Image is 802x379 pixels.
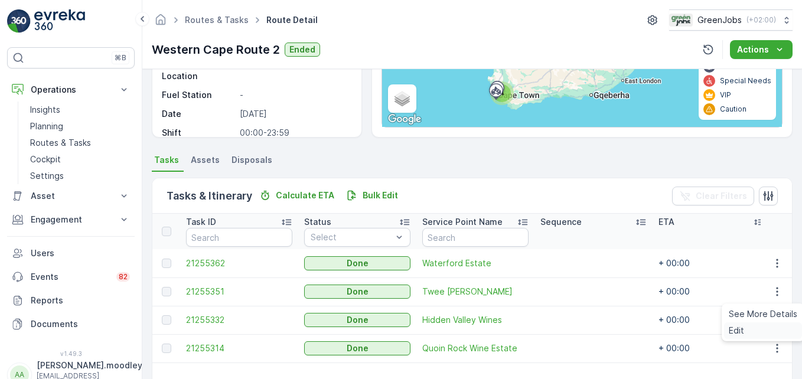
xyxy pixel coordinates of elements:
[186,257,292,269] a: 21255362
[7,78,135,102] button: Operations
[162,58,235,82] p: Disposal Location
[37,360,142,371] p: [PERSON_NAME].moodley
[30,137,91,149] p: Routes & Tasks
[672,187,754,205] button: Clear Filters
[162,315,171,325] div: Toggle Row Selected
[422,314,529,326] a: Hidden Valley Wines
[697,14,742,26] p: GreenJobs
[167,188,252,204] p: Tasks & Itinerary
[154,18,167,28] a: Homepage
[7,289,135,312] a: Reports
[240,108,350,120] p: [DATE]
[186,216,216,228] p: Task ID
[729,325,744,336] span: Edit
[422,228,529,247] input: Search
[154,154,179,166] span: Tasks
[25,118,135,135] a: Planning
[7,265,135,289] a: Events82
[285,43,320,57] button: Ended
[25,135,135,151] a: Routes & Tasks
[162,108,235,120] p: Date
[347,257,369,269] p: Done
[7,312,135,336] a: Documents
[115,53,126,63] p: ⌘B
[658,216,674,228] p: ETA
[34,9,85,33] img: logo_light-DOdMpM7g.png
[304,313,410,327] button: Done
[31,84,111,96] p: Operations
[7,9,31,33] img: logo
[186,286,292,298] a: 21255351
[669,14,693,27] img: Green_Jobs_Logo.png
[162,259,171,268] div: Toggle Row Selected
[720,76,771,86] p: Special Needs
[31,318,130,330] p: Documents
[185,15,249,25] a: Routes & Tasks
[730,40,793,59] button: Actions
[347,342,369,354] p: Done
[7,350,135,357] span: v 1.49.3
[25,168,135,184] a: Settings
[30,104,60,116] p: Insights
[31,190,111,202] p: Asset
[7,184,135,208] button: Asset
[31,295,130,306] p: Reports
[304,256,410,270] button: Done
[720,104,746,114] p: Caution
[232,154,272,166] span: Disposals
[30,153,61,165] p: Cockpit
[696,190,747,202] p: Clear Filters
[162,89,235,101] p: Fuel Station
[30,170,64,182] p: Settings
[186,314,292,326] a: 21255332
[31,271,109,283] p: Events
[304,285,410,299] button: Done
[720,90,731,100] p: VIP
[186,228,292,247] input: Search
[341,188,403,202] button: Bulk Edit
[746,15,776,25] p: ( +02:00 )
[385,112,424,127] img: Google
[186,342,292,354] a: 21255314
[31,247,130,259] p: Users
[276,189,334,201] p: Calculate ETA
[119,272,128,282] p: 82
[653,277,771,306] td: + 00:00
[653,306,771,334] td: + 00:00
[304,341,410,355] button: Done
[25,151,135,168] a: Cockpit
[669,9,793,31] button: GreenJobs(+02:00)
[347,286,369,298] p: Done
[385,112,424,127] a: Open this area in Google Maps (opens a new window)
[653,334,771,362] td: + 00:00
[25,102,135,118] a: Insights
[264,14,320,26] span: Route Detail
[729,308,797,320] span: See More Details
[289,44,315,55] p: Ended
[30,120,63,132] p: Planning
[152,41,280,58] p: Western Cape Route 2
[389,86,415,112] a: Layers
[304,216,331,228] p: Status
[347,314,369,326] p: Done
[422,286,529,298] span: Twee [PERSON_NAME]
[7,208,135,231] button: Engagement
[422,257,529,269] a: Waterford Estate
[162,127,235,139] p: Shift
[724,306,802,322] a: See More Details
[255,188,339,202] button: Calculate ETA
[162,287,171,296] div: Toggle Row Selected
[422,342,529,354] a: Quoin Rock Wine Estate
[311,231,392,243] p: Select
[240,58,350,82] p: [GEOGRAPHIC_DATA]
[540,216,582,228] p: Sequence
[240,89,350,101] p: -
[7,241,135,265] a: Users
[737,44,769,55] p: Actions
[422,286,529,298] a: Twee Jonge Gezellen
